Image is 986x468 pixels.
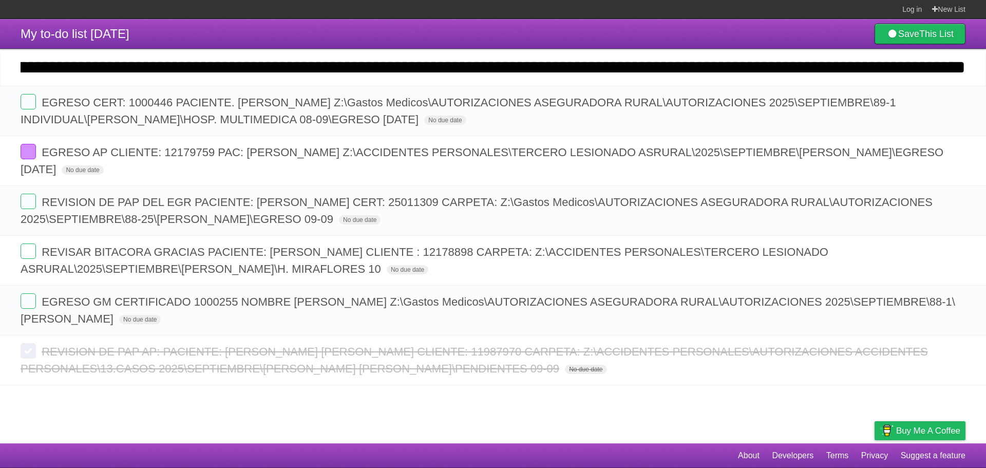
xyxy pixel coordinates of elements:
span: EGRESO CERT: 1000446 PACIENTE. [PERSON_NAME] Z:\Gastos Medicos\AUTORIZACIONES ASEGURADORA RURAL\A... [21,96,896,126]
a: Suggest a feature [901,446,965,465]
a: Terms [826,446,849,465]
img: Buy me a coffee [880,422,894,439]
span: EGRESO AP CLIENTE: 12179759 PAC: [PERSON_NAME] Z:\ACCIDENTES PERSONALES\TERCERO LESIONADO ASRURAL... [21,146,943,176]
span: No due date [424,116,466,125]
span: No due date [62,165,103,175]
span: My to-do list [DATE] [21,27,129,41]
a: Privacy [861,446,888,465]
span: No due date [339,215,381,224]
b: This List [919,29,954,39]
label: Done [21,293,36,309]
span: Buy me a coffee [896,422,960,440]
a: SaveThis List [875,24,965,44]
label: Done [21,194,36,209]
span: REVISAR BITACORA GRACIAS PACIENTE: [PERSON_NAME] CLIENTE : 12178898 CARPETA: Z:\ACCIDENTES PERSON... [21,246,828,275]
span: No due date [565,365,606,374]
a: About [738,446,760,465]
label: Done [21,244,36,259]
label: Done [21,94,36,109]
a: Developers [772,446,813,465]
span: REVISION DE PAP DEL EGR PACIENTE: [PERSON_NAME] CERT: 25011309 CARPETA: Z:\Gastos Medicos\AUTORIZ... [21,196,933,226]
label: Done [21,144,36,159]
a: Buy me a coffee [875,421,965,440]
span: No due date [119,315,161,324]
span: REVISION DE PAP AP: PACIENTE: [PERSON_NAME] [PERSON_NAME] CLIENTE: 11987970 CARPETA: Z:\ACCIDENTE... [21,345,928,375]
span: No due date [387,265,428,274]
label: Done [21,343,36,359]
span: EGRESO GM CERTIFICADO 1000255 NOMBRE [PERSON_NAME] Z:\Gastos Medicos\AUTORIZACIONES ASEGURADORA R... [21,295,955,325]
